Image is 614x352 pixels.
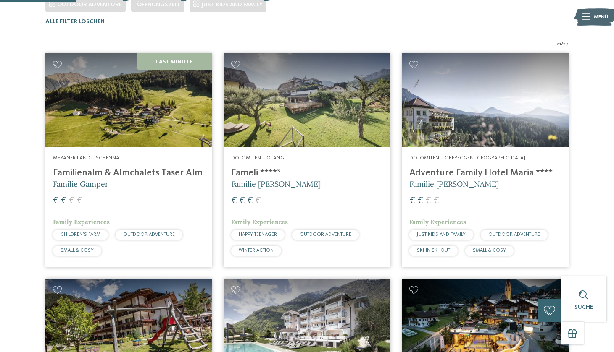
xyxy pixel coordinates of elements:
img: Familienhotels gesucht? Hier findet ihr die besten! [224,53,390,147]
span: Dolomiten – Obereggen-[GEOGRAPHIC_DATA] [409,155,525,161]
span: € [77,196,83,206]
span: HAPPY TEENAGER [239,232,277,237]
span: WINTER ACTION [239,248,274,253]
span: € [239,196,245,206]
span: 27 [563,40,569,48]
span: OUTDOOR ADVENTURE [488,232,540,237]
h4: Adventure Family Hotel Maria **** [409,167,561,179]
span: Family Experiences [409,218,466,226]
span: € [409,196,415,206]
img: Familienhotels gesucht? Hier findet ihr die besten! [45,53,212,147]
span: JUST KIDS AND FAMILY [417,232,466,237]
span: JUST KIDS AND FAMILY [201,2,263,8]
h4: Familienalm & Almchalets Taser Alm [53,167,205,179]
span: € [417,196,423,206]
span: € [425,196,431,206]
span: Familie [PERSON_NAME] [409,179,499,189]
span: Alle Filter löschen [45,18,105,24]
span: SKI-IN SKI-OUT [417,248,450,253]
a: Familienhotels gesucht? Hier findet ihr die besten! Dolomiten – Olang Fameli ****ˢ Familie [PERSO... [224,53,390,267]
span: Meraner Land – Schenna [53,155,119,161]
span: SMALL & COSY [473,248,506,253]
span: OUTDOOR ADVENTURE [123,232,175,237]
span: € [247,196,253,206]
span: Family Experiences [231,218,288,226]
span: € [69,196,75,206]
span: SMALL & COSY [61,248,94,253]
span: Dolomiten – Olang [231,155,284,161]
span: € [255,196,261,206]
a: Familienhotels gesucht? Hier findet ihr die besten! Dolomiten – Obereggen-[GEOGRAPHIC_DATA] Adven... [402,53,569,267]
span: 21 [557,40,561,48]
span: Familie Gamper [53,179,108,189]
span: € [61,196,67,206]
span: OUTDOOR ADVENTURE [300,232,351,237]
span: Family Experiences [53,218,110,226]
span: OUTDOOR ADVENTURE [57,2,122,8]
span: € [231,196,237,206]
span: € [433,196,439,206]
span: / [561,40,563,48]
span: Familie [PERSON_NAME] [231,179,321,189]
span: € [53,196,59,206]
span: CHILDREN’S FARM [61,232,100,237]
span: Öffnungszeit [137,2,180,8]
span: Suche [574,304,593,310]
img: Adventure Family Hotel Maria **** [402,53,569,147]
a: Familienhotels gesucht? Hier findet ihr die besten! Last Minute Meraner Land – Schenna Familienal... [45,53,212,267]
